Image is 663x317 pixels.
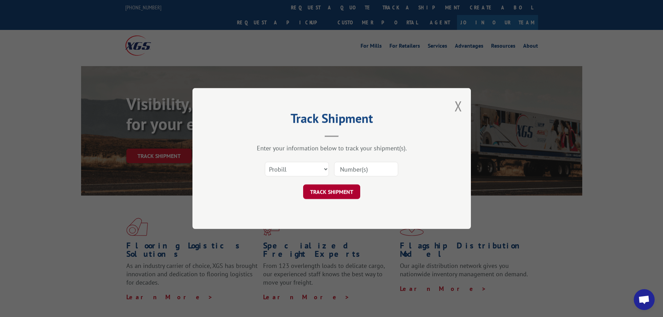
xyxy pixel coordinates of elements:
div: Open chat [634,289,655,310]
input: Number(s) [334,162,398,176]
h2: Track Shipment [227,113,436,127]
button: TRACK SHIPMENT [303,184,360,199]
div: Enter your information below to track your shipment(s). [227,144,436,152]
button: Close modal [455,97,462,115]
